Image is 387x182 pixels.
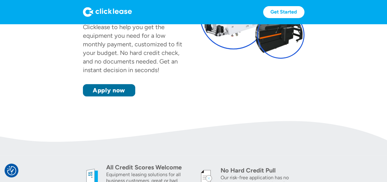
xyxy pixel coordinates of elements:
[263,6,304,18] a: Get Started
[221,166,304,175] div: No Hard Credit Pull
[7,166,16,175] img: Revisit consent button
[106,163,190,172] div: All Credit Scores Welcome
[83,84,135,96] a: Apply now
[7,166,16,175] button: Consent Preferences
[83,7,132,17] img: Logo
[83,15,182,74] div: has partnered with Clicklease to help you get the equipment you need for a low monthly payment, c...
